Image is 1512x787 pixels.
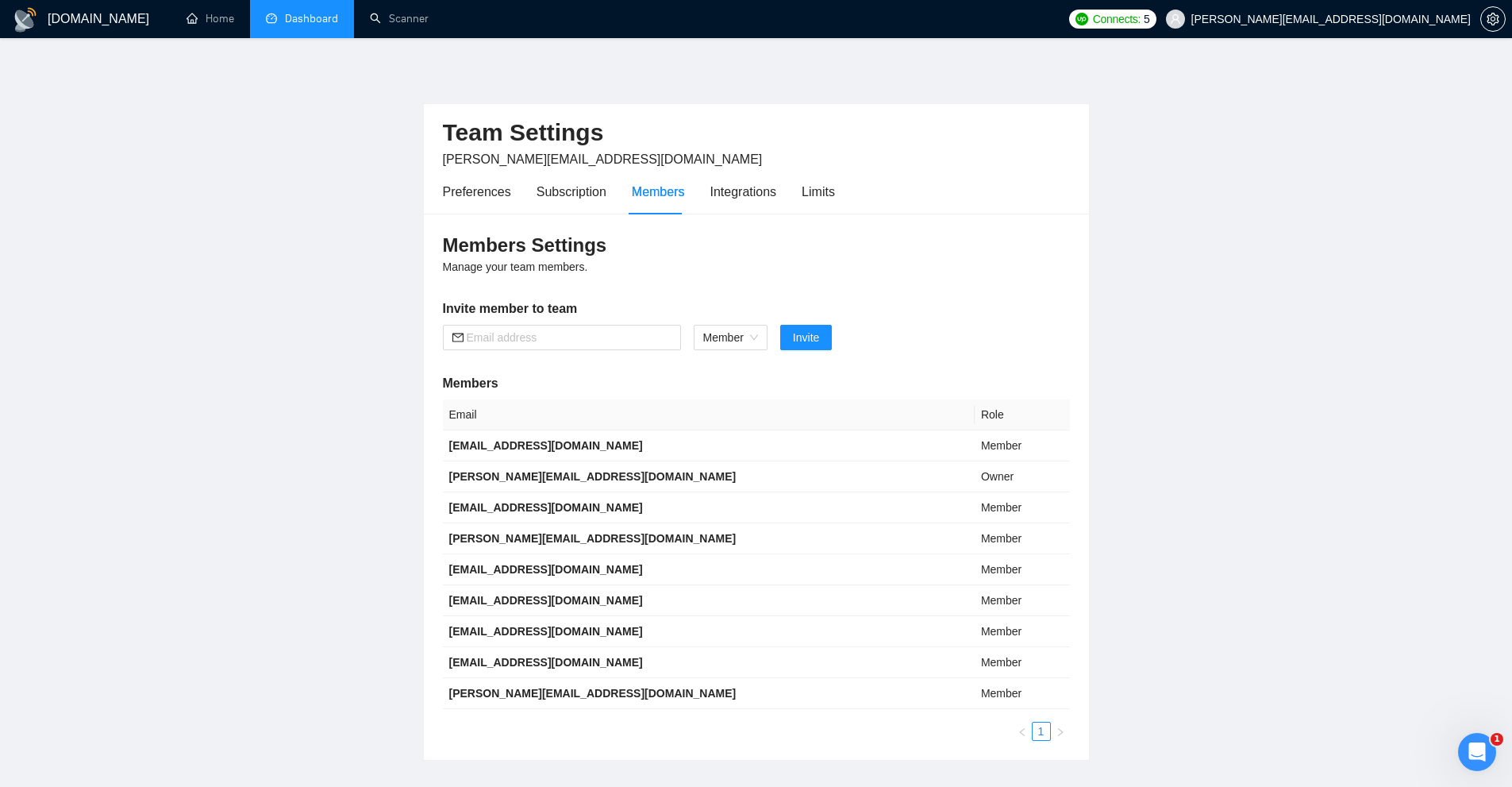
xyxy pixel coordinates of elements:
th: Role [975,399,1070,430]
span: 5 [1144,10,1150,28]
span: Manage your team members. [443,260,588,273]
a: searchScanner [370,12,429,25]
td: Member [975,585,1070,616]
li: Next Page [1051,722,1070,741]
b: [PERSON_NAME][EMAIL_ADDRESS][DOMAIN_NAME] [449,687,737,700]
b: [PERSON_NAME][EMAIL_ADDRESS][DOMAIN_NAME] [449,532,737,545]
td: Owner [975,461,1070,492]
li: 1 [1032,722,1051,741]
a: setting [1480,13,1506,25]
h3: Members Settings [443,233,1070,258]
a: homeHome [187,12,234,25]
div: Integrations [710,182,777,202]
b: [EMAIL_ADDRESS][DOMAIN_NAME] [449,439,643,452]
h5: Members [443,374,1070,393]
td: Member [975,523,1070,554]
div: Preferences [443,182,511,202]
b: [PERSON_NAME][EMAIL_ADDRESS][DOMAIN_NAME] [449,470,737,483]
span: Invite [793,329,819,346]
button: Invite [780,325,832,350]
button: left [1013,722,1032,741]
td: Member [975,616,1070,647]
td: Member [975,492,1070,523]
span: mail [452,332,464,343]
span: left [1018,727,1027,737]
li: Previous Page [1013,722,1032,741]
td: Member [975,678,1070,709]
td: Member [975,647,1070,678]
td: Member [975,430,1070,461]
span: user [1170,14,1181,25]
button: setting [1480,6,1506,32]
b: ​[EMAIL_ADDRESS][DOMAIN_NAME] [449,501,643,514]
span: [PERSON_NAME][EMAIL_ADDRESS][DOMAIN_NAME] [443,152,763,166]
h5: Invite member to team [443,299,1070,318]
button: right [1051,722,1070,741]
span: setting [1481,13,1505,25]
h2: Team Settings [443,117,1070,149]
b: [EMAIL_ADDRESS][DOMAIN_NAME] [449,625,643,638]
img: upwork-logo.png [1075,13,1088,25]
div: Members [632,182,685,202]
span: Member [703,326,758,349]
iframe: Intercom live chat [1458,733,1496,771]
div: Limits [802,182,835,202]
a: 1 [1033,723,1050,740]
img: logo [13,7,38,33]
a: dashboardDashboard [266,12,338,25]
div: Subscription [537,182,606,202]
span: 1 [1491,733,1503,746]
b: [EMAIL_ADDRESS][DOMAIN_NAME] [449,563,643,576]
b: [EMAIL_ADDRESS][DOMAIN_NAME] [449,594,643,607]
span: Connects: [1093,10,1141,28]
input: Email address [467,329,671,346]
th: Email [443,399,975,430]
span: right [1056,727,1065,737]
td: Member [975,554,1070,585]
b: [EMAIL_ADDRESS][DOMAIN_NAME] [449,656,643,669]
